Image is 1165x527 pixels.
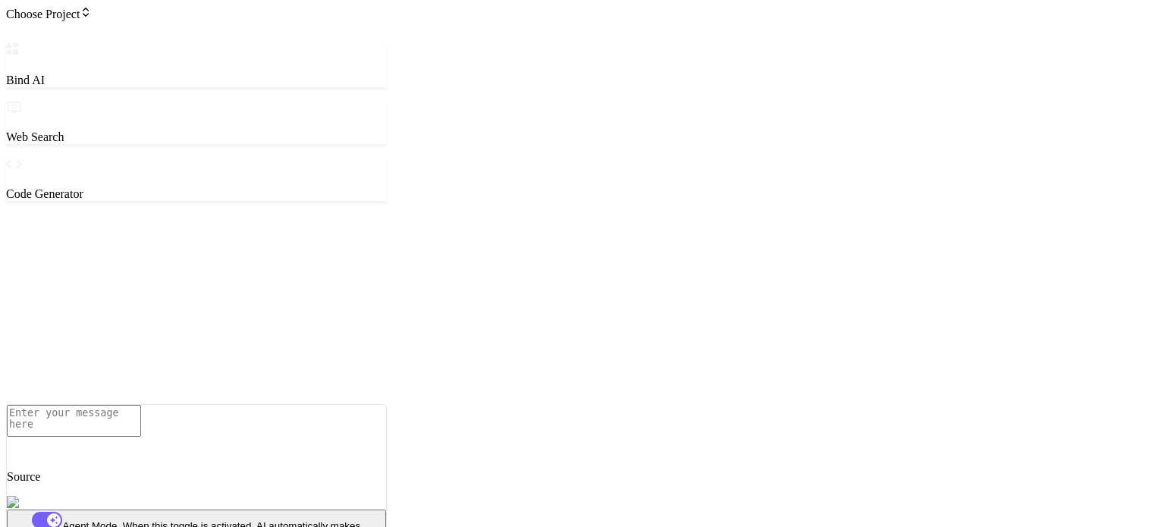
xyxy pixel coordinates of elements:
[7,470,386,484] p: Source
[6,130,387,144] p: Web Search
[6,8,92,20] span: Choose Project
[6,187,387,201] p: Code Generator
[6,74,387,87] p: Bind AI
[7,496,80,510] img: Pick Models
